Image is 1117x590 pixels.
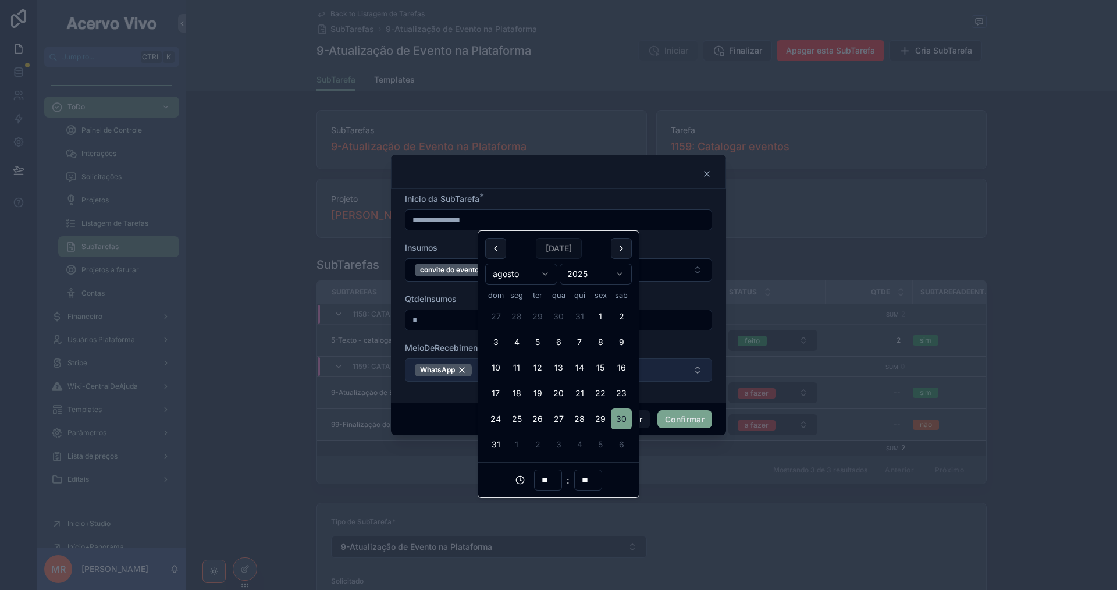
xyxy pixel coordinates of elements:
[569,408,590,429] button: quinta-feira, 28 de agosto de 2025
[548,306,569,327] button: quarta-feira, 30 de julho de 2025
[569,306,590,327] button: quinta-feira, 31 de julho de 2025
[405,294,457,304] span: QtdeInsumos
[569,332,590,353] button: quinta-feira, 7 de agosto de 2025
[415,364,472,376] button: Unselect 6
[415,264,496,276] button: Unselect 206
[611,306,632,327] button: sábado, 2 de agosto de 2025
[527,408,548,429] button: terça-feira, 26 de agosto de 2025
[569,289,590,301] th: quinta-feira
[506,408,527,429] button: segunda-feira, 25 de agosto de 2025
[548,434,569,455] button: quarta-feira, 3 de setembro de 2025
[590,383,611,404] button: sexta-feira, 22 de agosto de 2025
[485,357,506,378] button: domingo, 10 de agosto de 2025
[590,332,611,353] button: sexta-feira, 8 de agosto de 2025
[611,383,632,404] button: sábado, 23 de agosto de 2025
[506,434,527,455] button: segunda-feira, 1 de setembro de 2025
[590,357,611,378] button: sexta-feira, 15 de agosto de 2025
[506,383,527,404] button: segunda-feira, 18 de agosto de 2025
[506,306,527,327] button: segunda-feira, 28 de julho de 2025
[485,434,506,455] button: domingo, 31 de agosto de 2025
[611,408,632,429] button: Today, sábado, 30 de agosto de 2025, selected
[405,343,485,353] span: MeioDeRecebimento
[506,357,527,378] button: segunda-feira, 11 de agosto de 2025
[611,434,632,455] button: sábado, 6 de setembro de 2025
[485,289,506,301] th: domingo
[590,289,611,301] th: sexta-feira
[527,434,548,455] button: terça-feira, 2 de setembro de 2025
[548,332,569,353] button: quarta-feira, 6 de agosto de 2025
[590,306,611,327] button: sexta-feira, 1 de agosto de 2025
[548,357,569,378] button: quarta-feira, 13 de agosto de 2025
[569,357,590,378] button: quinta-feira, 14 de agosto de 2025
[405,243,437,253] span: Insumos
[506,289,527,301] th: segunda-feira
[527,357,548,378] button: terça-feira, 12 de agosto de 2025
[485,332,506,353] button: domingo, 3 de agosto de 2025
[527,289,548,301] th: terça-feira
[569,383,590,404] button: quinta-feira, 21 de agosto de 2025
[548,383,569,404] button: quarta-feira, 20 de agosto de 2025
[569,434,590,455] button: quinta-feira, 4 de setembro de 2025
[405,258,712,282] button: Select Button
[527,332,548,353] button: terça-feira, 5 de agosto de 2025
[611,332,632,353] button: sábado, 9 de agosto de 2025
[527,383,548,404] button: terça-feira, 19 de agosto de 2025
[657,410,712,429] button: Confirmar
[485,289,632,455] table: agosto 2025
[590,408,611,429] button: sexta-feira, 29 de agosto de 2025
[485,408,506,429] button: domingo, 24 de agosto de 2025
[485,306,506,327] button: domingo, 27 de julho de 2025
[548,408,569,429] button: quarta-feira, 27 de agosto de 2025
[548,289,569,301] th: quarta-feira
[590,434,611,455] button: sexta-feira, 5 de setembro de 2025
[485,383,506,404] button: domingo, 17 de agosto de 2025
[420,265,479,275] span: convite do evento
[611,357,632,378] button: sábado, 16 de agosto de 2025
[527,306,548,327] button: terça-feira, 29 de julho de 2025
[485,470,632,491] div: :
[611,289,632,301] th: sábado
[506,332,527,353] button: segunda-feira, 4 de agosto de 2025
[405,358,712,382] button: Select Button
[405,194,479,204] span: Inicio da SubTarefa
[420,365,455,375] span: WhatsApp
